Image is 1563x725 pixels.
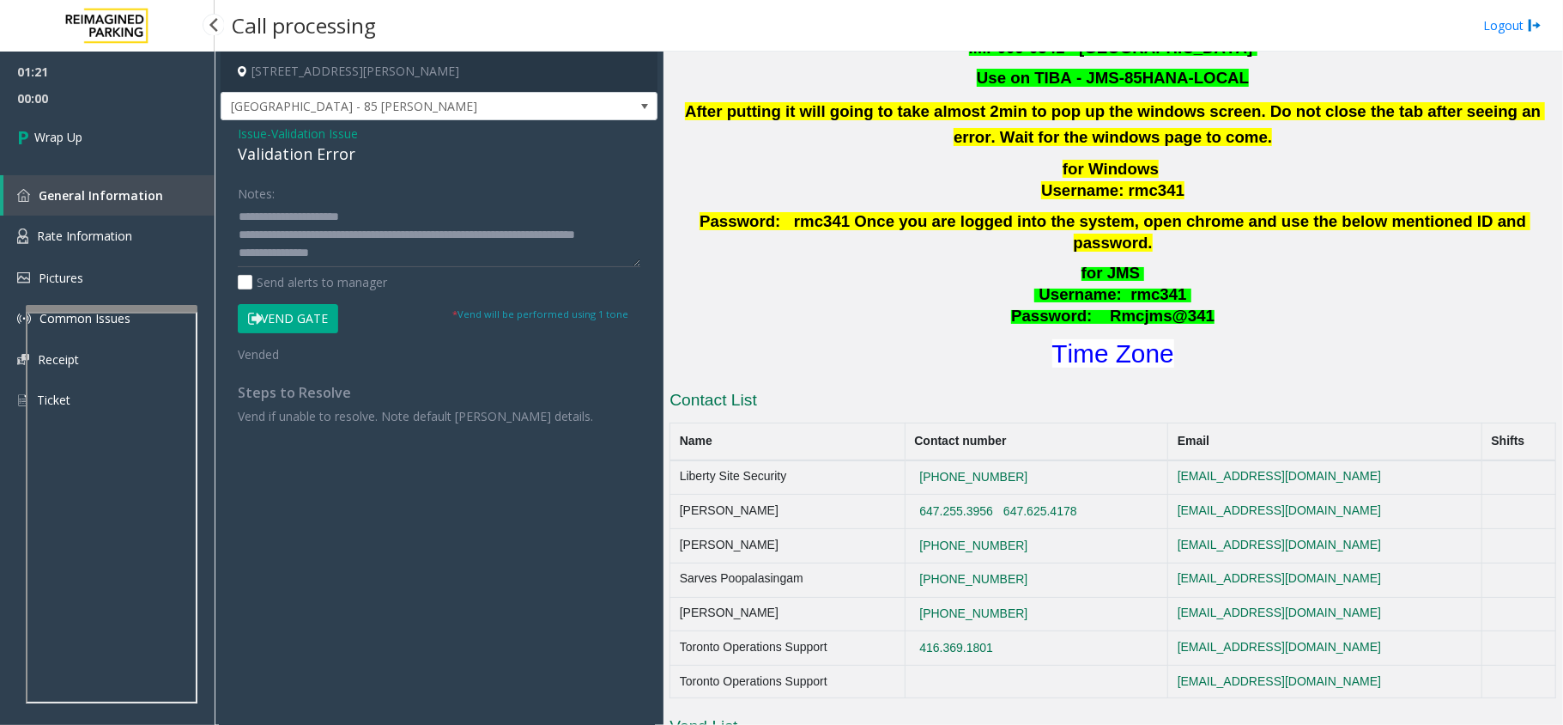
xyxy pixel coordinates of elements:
[700,212,1530,252] span: Password: rmc341 Once you are logged into the system, open chrome and use the below mentioned ID ...
[670,563,906,597] td: Sarves Poopalasingam
[1482,423,1556,460] th: Shifts
[271,125,358,143] span: Validation Issue
[914,572,1033,588] button: [PHONE_NUMBER]
[1117,285,1187,303] span: : rmc341
[238,179,275,203] label: Notes:
[34,128,82,146] span: Wrap Up
[670,666,906,698] td: Toronto Operations Support
[39,187,163,204] span: General Information
[221,52,657,92] h4: [STREET_ADDRESS][PERSON_NAME]
[670,597,906,631] td: [PERSON_NAME]
[17,189,30,202] img: 'icon'
[267,125,358,142] span: -
[17,228,28,244] img: 'icon'
[452,308,628,320] small: Vend will be performed using 1 tone
[998,504,1082,520] button: 647.625.4178
[1081,264,1140,282] span: for JMS
[238,304,338,333] button: Vend Gate
[1178,503,1381,517] a: [EMAIL_ADDRESS][DOMAIN_NAME]
[969,39,1253,57] span: IMP009-0341 - [GEOGRAPHIC_DATA]
[238,125,267,143] span: Issue
[670,495,906,529] td: [PERSON_NAME]
[914,641,998,656] button: 416.369.1801
[1039,285,1117,303] span: Username
[221,93,570,120] span: [GEOGRAPHIC_DATA] - 85 [PERSON_NAME]
[670,529,906,564] td: [PERSON_NAME]
[238,143,640,166] div: Validation Error
[1178,640,1381,654] a: [EMAIL_ADDRESS][DOMAIN_NAME]
[914,504,998,520] button: 647.255.3956
[1483,16,1542,34] a: Logout
[1178,674,1381,688] a: [EMAIL_ADDRESS][DOMAIN_NAME]
[914,539,1033,554] button: [PHONE_NUMBER]
[1178,606,1381,619] a: [EMAIL_ADDRESS][DOMAIN_NAME]
[914,606,1033,622] button: [PHONE_NUMBER]
[238,407,640,425] p: Vend if unable to resolve. Note default [PERSON_NAME] details.
[39,270,83,286] span: Pictures
[17,354,29,365] img: 'icon'
[3,175,215,216] a: General Information
[1041,181,1184,199] span: Username: rmc341
[1168,423,1482,460] th: Email
[1178,469,1381,483] a: [EMAIL_ADDRESS][DOMAIN_NAME]
[905,423,1167,460] th: Contact number
[1528,16,1542,34] img: logout
[17,393,28,408] img: 'icon'
[1011,307,1215,325] span: Password: Rmcjms@341
[223,4,385,46] h3: Call processing
[670,423,906,460] th: Name
[685,102,1545,146] b: After putting it will going to take almost 2min to pop up the windows screen. Do not close the ta...
[914,470,1033,485] button: [PHONE_NUMBER]
[670,460,906,495] td: Liberty Site Security
[669,389,1556,417] h3: Contact List
[17,312,31,326] img: 'icon'
[670,631,906,666] td: Toronto Operations Support
[238,385,640,401] h4: Steps to Resolve
[238,346,279,362] span: Vended
[37,228,132,244] span: Rate Information
[1178,571,1381,585] a: [EMAIL_ADDRESS][DOMAIN_NAME]
[977,69,1249,87] font: Use on TIBA - JMS-85HANA-LOCAL
[238,273,387,291] label: Send alerts to manager
[1178,538,1381,551] a: [EMAIL_ADDRESS][DOMAIN_NAME]
[1063,160,1159,178] span: for Windows
[1052,339,1174,368] a: Time Zone
[17,272,30,283] img: 'icon'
